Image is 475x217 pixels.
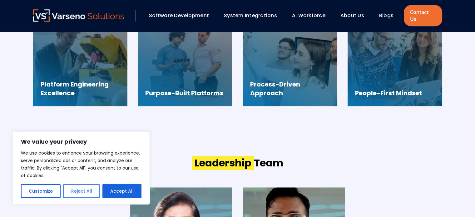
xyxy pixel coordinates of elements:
div: About Us [337,10,373,21]
p: We use cookies to enhance your browsing experience, serve personalized ads or content, and analyz... [21,149,141,179]
div: Blogs [376,10,402,21]
a: Contact Us [404,5,442,26]
span: Leadership [192,156,254,170]
h3: Platform Engineering Excellence [41,80,120,97]
a: AI Workforce [292,12,325,19]
a: System Integrations [224,12,277,19]
p: We value your privacy [21,138,141,145]
a: About Us [340,12,364,19]
button: Customize [21,184,61,198]
a: Blogs [379,12,393,19]
button: Reject All [63,184,100,198]
h3: Purpose-Built Platforms [145,89,225,97]
div: System Integrations [221,10,286,21]
a: Software Development [149,12,209,19]
div: Software Development [146,10,218,21]
div: AI Workforce [289,10,334,21]
h3: Process-Driven Approach [250,80,330,97]
img: Varseno Solutions – Product Engineering & IT Services [33,9,124,22]
h3: People-First Mindset [355,89,435,97]
h2: Team [192,156,283,170]
button: Accept All [102,184,141,198]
